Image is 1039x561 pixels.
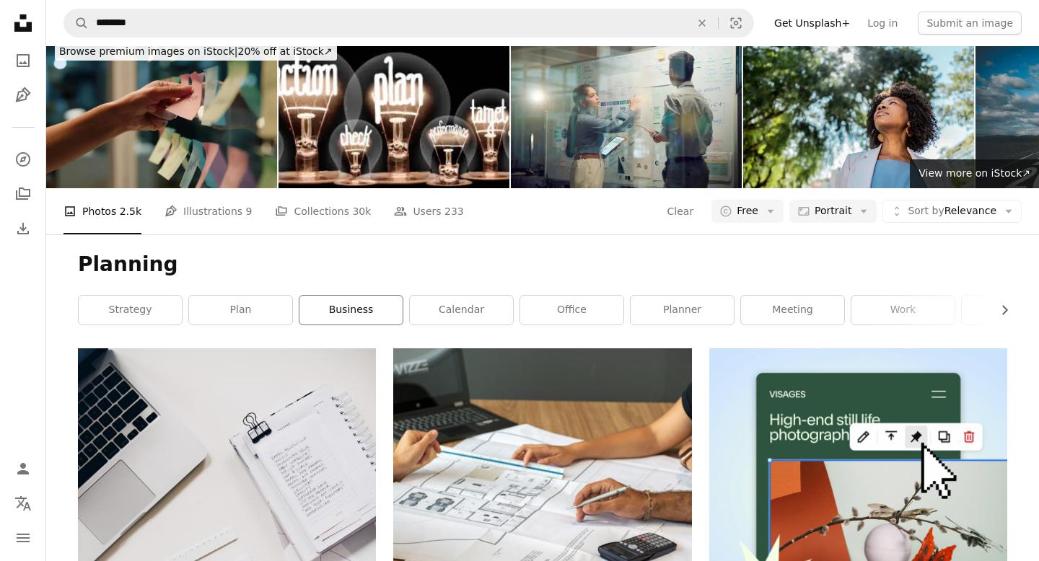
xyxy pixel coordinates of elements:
a: Illustrations [9,81,38,110]
a: Download History [9,214,38,243]
span: Sort by [908,205,944,216]
a: plan [189,296,292,324]
img: Hand, business and sticky note with planning, ideas and creativity for novel and schedule for wri... [46,35,277,188]
button: Menu [9,524,38,552]
span: Relevance [908,204,996,218]
a: Explore [9,145,38,174]
a: Home — Unsplash [9,9,38,40]
button: Language [9,489,38,518]
button: Clear [686,9,718,37]
img: Window, teamwork and whiteboard for brainstorming in meeting, business people with tablet and dig... [511,35,742,188]
a: Browse premium images on iStock|20% off at iStock↗ [46,35,346,69]
button: Free [711,200,784,223]
a: Collections [9,180,38,208]
a: office [520,296,623,324]
button: Portrait [789,200,877,223]
a: Users 233 [394,188,463,234]
span: Free [737,204,758,218]
img: Light Bulbs with Action Plan Concept [279,35,509,188]
span: 30k [352,203,371,219]
span: 20% off at iStock ↗ [59,45,333,57]
a: Illustrations 9 [165,188,252,234]
span: 233 [444,203,464,219]
a: Photos [9,46,38,75]
a: Get Unsplash+ [766,12,859,35]
button: Submit an image [918,12,1022,35]
button: Sort byRelevance [882,200,1022,223]
a: Log in [859,12,906,35]
img: Mature businesswoman contemplating in the street [743,35,974,188]
a: calendar [410,296,513,324]
button: Search Unsplash [64,9,89,37]
a: business [299,296,403,324]
a: strategy [79,296,182,324]
a: planner [631,296,734,324]
a: View more on iStock↗ [910,159,1039,188]
span: 9 [246,203,253,219]
h1: Planning [78,252,1007,278]
a: meeting [741,296,844,324]
a: work [851,296,955,324]
span: Browse premium images on iStock | [59,45,237,57]
a: Collections 30k [275,188,371,234]
button: Clear [667,200,695,223]
span: View more on iStock ↗ [919,167,1030,179]
button: scroll list to the right [991,296,1007,324]
form: Find visuals sitewide [63,9,754,37]
span: Portrait [815,204,851,218]
a: Log in / Sign up [9,454,38,483]
button: Visual search [719,9,753,37]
